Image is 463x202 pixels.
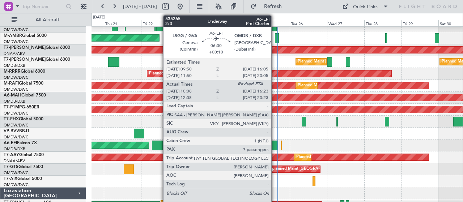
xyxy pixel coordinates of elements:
[4,81,19,86] span: M-RAFI
[4,129,19,133] span: VP-BVV
[4,123,29,128] a: OMDW/DWC
[4,141,17,145] span: A6-EFI
[327,20,364,26] div: Wed 27
[4,34,47,38] a: M-AMBRGlobal 5000
[401,20,438,26] div: Fri 29
[4,46,70,50] a: T7-[PERSON_NAME]Global 6000
[186,44,258,55] div: Planned Maint Dubai (Al Maktoum Intl)
[4,153,44,157] a: T7-AAYGlobal 7500
[247,1,290,12] button: Refresh
[4,177,17,181] span: T7-AIX
[4,81,43,86] a: M-RAFIGlobal 7500
[4,57,70,62] a: T7-[PERSON_NAME]Global 6000
[8,14,78,26] button: All Aircraft
[104,20,141,26] div: Thu 21
[4,105,39,109] a: T7-P1MPG-650ER
[4,34,22,38] span: M-AMBR
[4,93,21,98] span: A6-MAH
[290,20,327,26] div: Tue 26
[4,51,25,56] a: DNAA/ABV
[4,165,43,169] a: T7-GTSGlobal 7500
[4,93,46,98] a: A6-MAHGlobal 7500
[4,170,29,176] a: OMDW/DWC
[4,117,43,121] a: T7-FHXGlobal 5000
[4,99,25,104] a: OMDB/DXB
[4,141,37,145] a: A6-EFIFalcon 7X
[216,20,253,26] div: Sun 24
[4,129,30,133] a: VP-BVVBBJ1
[4,177,42,181] a: T7-AIXGlobal 5000
[298,56,419,67] div: Planned Maint [GEOGRAPHIC_DATA] ([GEOGRAPHIC_DATA] Intl)
[4,75,29,80] a: OMDW/DWC
[4,182,29,188] a: OMDW/DWC
[123,3,157,10] span: [DATE] - [DATE]
[178,20,216,26] div: Sat 23
[202,116,316,127] div: Planned Maint [GEOGRAPHIC_DATA] ([GEOGRAPHIC_DATA])
[4,134,29,140] a: OMDW/DWC
[258,4,288,9] span: Refresh
[19,17,76,22] span: All Aircraft
[4,153,19,157] span: T7-AAY
[4,158,25,164] a: DNAA/ABV
[267,164,357,175] div: Unplanned Maint [GEOGRAPHIC_DATA] (Seletar)
[4,69,21,74] span: M-RRRR
[4,46,46,50] span: T7-[PERSON_NAME]
[4,27,29,33] a: OMDW/DWC
[298,80,369,91] div: Planned Maint Dubai (Al Maktoum Intl)
[4,69,45,74] a: M-RRRRGlobal 6000
[4,117,19,121] span: T7-FHX
[22,1,64,12] input: Trip Number
[4,111,29,116] a: OMDW/DWC
[252,20,290,26] div: Mon 25
[353,4,378,11] div: Quick Links
[93,14,105,21] div: [DATE]
[296,152,368,163] div: Planned Maint Dubai (Al Maktoum Intl)
[4,146,25,152] a: OMDB/DXB
[4,39,29,44] a: OMDW/DWC
[4,57,46,62] span: T7-[PERSON_NAME]
[4,105,22,109] span: T7-P1MP
[4,63,25,68] a: OMDB/DXB
[4,87,29,92] a: OMDW/DWC
[339,1,392,12] button: Quick Links
[141,20,178,26] div: Fri 22
[149,68,220,79] div: Planned Maint Dubai (Al Maktoum Intl)
[4,165,18,169] span: T7-GTS
[364,20,402,26] div: Thu 28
